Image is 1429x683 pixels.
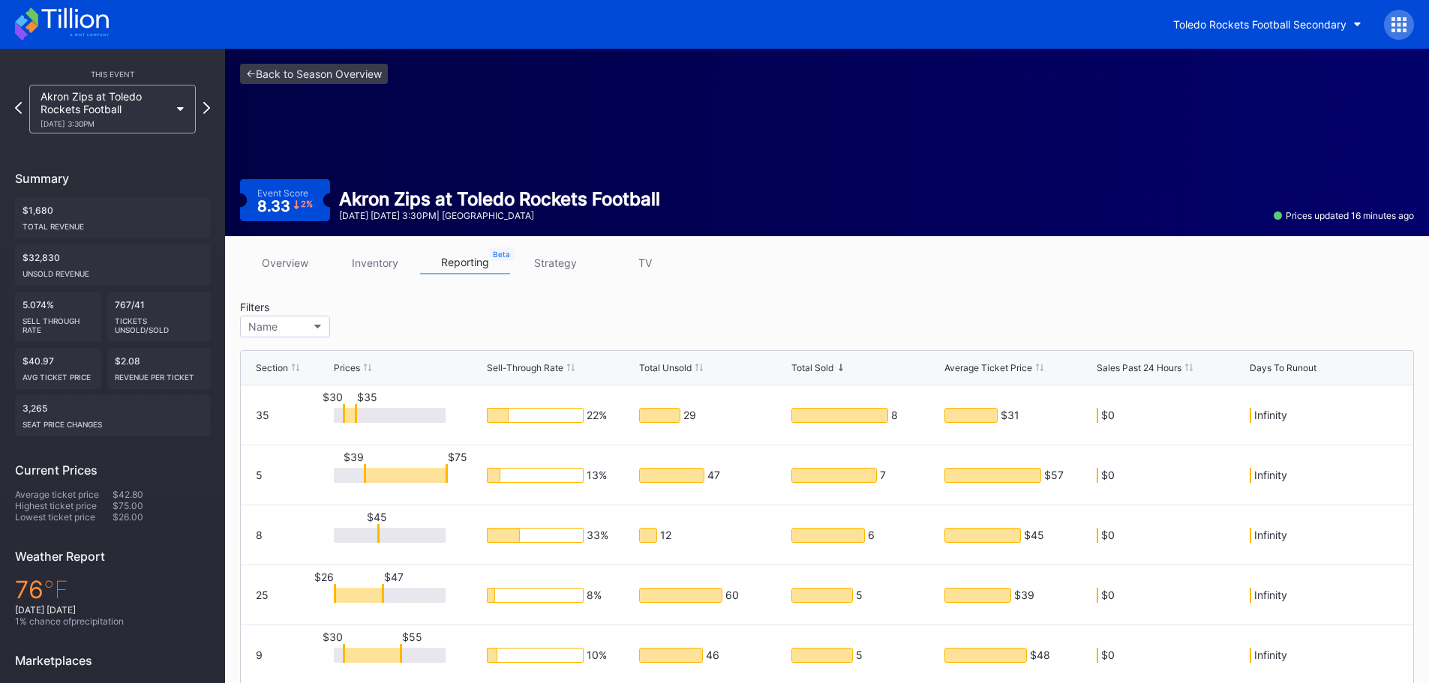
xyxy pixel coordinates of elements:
[683,409,696,422] div: 29
[23,263,203,278] div: Unsold Revenue
[15,171,210,186] div: Summary
[339,210,660,221] div: [DATE] [DATE] 3:30PM | [GEOGRAPHIC_DATA]
[256,469,263,481] div: 5
[344,451,364,463] div: $39
[1274,210,1414,221] div: Prices updated 16 minutes ago
[256,529,263,541] div: 8
[1254,589,1287,602] div: Infinity
[384,571,404,583] div: $47
[639,362,692,373] div: Total Unsold
[15,511,113,523] div: Lowest ticket price
[706,649,719,662] div: 46
[587,409,607,422] div: 22 %
[240,64,388,84] a: <-Back to Season Overview
[587,469,607,482] div: 13 %
[707,469,720,482] div: 47
[113,489,210,500] div: $42.80
[240,316,330,337] button: Name
[1044,469,1064,482] div: $57
[115,367,203,382] div: Revenue per ticket
[359,511,396,523] div: $45
[420,251,510,274] a: reporting
[1014,589,1034,602] div: $39
[256,362,288,373] div: Section
[1001,409,1019,422] div: $31
[256,649,263,661] div: 9
[856,589,863,602] div: 5
[600,251,690,274] a: TV
[15,489,113,500] div: Average ticket price
[1254,409,1287,422] div: Infinity
[1097,362,1181,373] div: Sales Past 24 Hours
[660,529,671,542] div: 12
[15,292,101,342] div: 5.074%
[856,649,863,662] div: 5
[15,616,210,627] div: 1 % chance of precipitation
[1101,529,1115,542] div: $0
[944,362,1032,373] div: Average Ticket Price
[1254,529,1287,542] div: Infinity
[240,251,330,274] a: overview
[1173,18,1346,31] div: Toledo Rockets Football Secondary
[23,414,203,429] div: seat price changes
[868,529,875,542] div: 6
[113,500,210,511] div: $75.00
[339,188,660,210] div: Akron Zips at Toledo Rockets Football
[15,244,210,286] div: $32,830
[44,575,68,604] span: ℉
[256,409,269,421] div: 35
[1101,589,1115,602] div: $0
[587,649,607,662] div: 10 %
[330,251,420,274] a: inventory
[257,199,313,214] div: 8.33
[41,90,170,128] div: Akron Zips at Toledo Rockets Football
[15,395,210,436] div: 3,265
[15,604,210,616] div: [DATE] [DATE]
[15,549,210,564] div: Weather Report
[23,216,203,231] div: Total Revenue
[725,589,739,602] div: 60
[334,362,360,373] div: Prices
[1024,529,1044,542] div: $45
[587,589,602,602] div: 8 %
[257,187,308,199] div: Event Score
[587,529,608,542] div: 33 %
[41,119,170,128] div: [DATE] 3:30PM
[1162,10,1373,38] button: Toledo Rockets Football Secondary
[880,469,886,482] div: 7
[240,301,338,313] div: Filters
[15,70,210,79] div: This Event
[107,348,211,389] div: $2.08
[402,631,422,643] div: $55
[15,463,210,478] div: Current Prices
[15,575,210,604] div: 76
[1254,649,1287,662] div: Infinity
[1101,409,1115,422] div: $0
[256,589,269,601] div: 25
[15,653,210,668] div: Marketplaces
[323,631,343,643] div: $30
[301,200,313,208] div: 2 %
[113,511,210,523] div: $26.00
[487,362,563,373] div: Sell-Through Rate
[107,292,211,342] div: 767/41
[23,367,94,382] div: Avg ticket price
[1254,469,1287,482] div: Infinity
[1101,469,1115,482] div: $0
[15,348,101,389] div: $40.97
[1101,649,1115,662] div: $0
[448,451,467,463] div: $75
[510,251,600,274] a: strategy
[323,391,343,403] div: $30
[115,310,203,334] div: Tickets Unsold/Sold
[891,409,898,422] div: 8
[791,362,833,373] div: Total Sold
[15,500,113,511] div: Highest ticket price
[23,310,94,334] div: Sell Through Rate
[15,197,210,238] div: $1,680
[248,320,278,333] div: Name
[314,571,334,583] div: $26
[1250,362,1316,373] div: Days To Runout
[1030,649,1050,662] div: $48
[357,391,377,403] div: $35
